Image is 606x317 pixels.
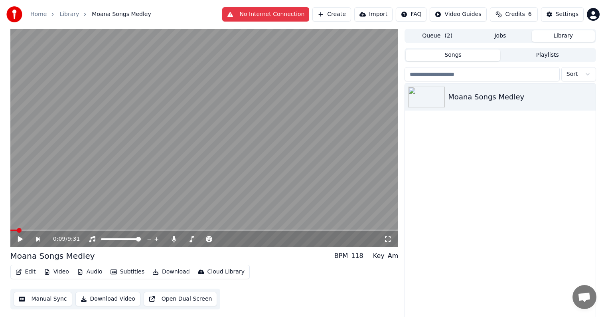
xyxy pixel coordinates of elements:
button: Credits6 [490,7,538,22]
div: Settings [556,10,578,18]
span: ( 2 ) [444,32,452,40]
span: Sort [567,70,578,78]
button: Jobs [469,30,532,42]
button: Audio [74,266,106,277]
img: youka [6,6,22,22]
div: Cloud Library [207,268,245,276]
button: Manual Sync [14,292,72,306]
button: Edit [12,266,39,277]
button: No Internet Connection [222,7,310,22]
span: Moana Songs Medley [92,10,151,18]
button: Import [354,7,393,22]
div: Key [373,251,385,261]
button: Songs [406,50,500,61]
div: Moana Songs Medley [448,91,592,103]
div: BPM [334,251,348,261]
button: Settings [541,7,584,22]
span: 0:09 [53,235,65,243]
a: Library [59,10,79,18]
button: Open Dual Screen [144,292,217,306]
button: Library [532,30,595,42]
nav: breadcrumb [30,10,151,18]
span: 6 [528,10,532,18]
span: 9:31 [67,235,80,243]
button: Subtitles [107,266,148,277]
button: Queue [406,30,469,42]
button: Download Video [75,292,140,306]
div: Open chat [572,285,596,309]
div: / [53,235,72,243]
div: Am [388,251,399,261]
button: Download [149,266,193,277]
button: Video Guides [430,7,486,22]
button: FAQ [396,7,426,22]
button: Create [312,7,351,22]
div: Moana Songs Medley [10,250,95,262]
button: Playlists [500,50,595,61]
span: Credits [505,10,525,18]
a: Home [30,10,47,18]
button: Video [41,266,72,277]
div: 118 [351,251,363,261]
